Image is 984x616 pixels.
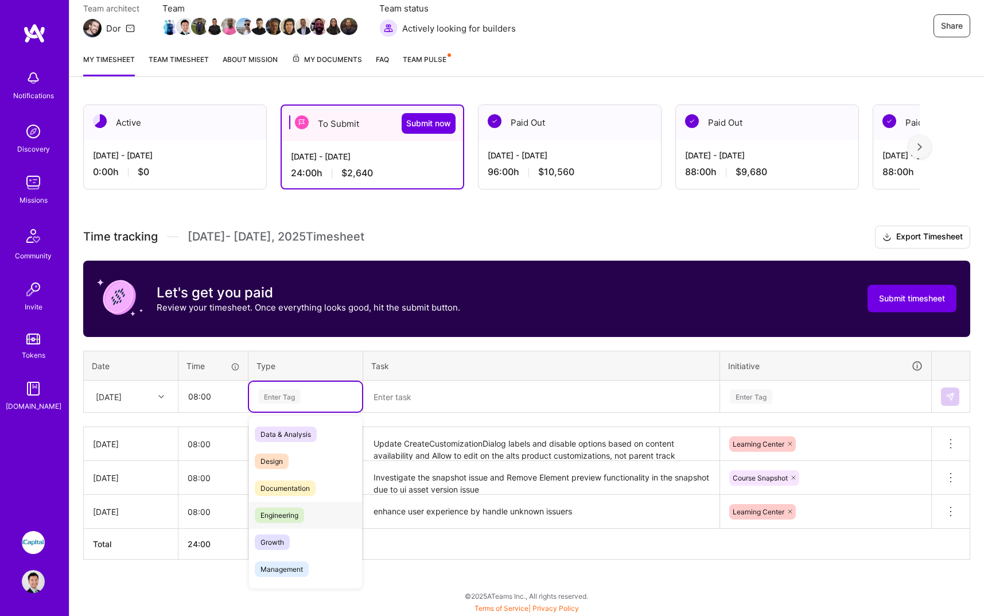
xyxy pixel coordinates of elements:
img: Team Member Avatar [191,18,208,35]
i: icon Chevron [158,394,164,400]
input: HH:MM [178,497,248,527]
span: Learning Center [733,440,784,448]
span: Data & Analysis [255,427,317,442]
img: Invite [22,278,45,301]
img: Community [20,222,47,250]
span: Engineering [255,507,304,523]
img: Team Member Avatar [176,18,193,35]
a: Team Member Avatar [222,17,237,36]
img: Submit [946,392,955,401]
img: discovery [22,120,45,143]
a: Team timesheet [149,53,209,76]
img: Team Member Avatar [340,18,357,35]
a: Terms of Service [475,604,528,613]
div: [DATE] [93,506,169,518]
img: bell [22,67,45,90]
input: HH:MM [179,381,247,412]
a: Team Member Avatar [267,17,282,36]
span: Share [941,20,963,32]
div: Enter Tag [730,388,772,405]
img: Team Member Avatar [251,18,268,35]
div: [DATE] [93,438,169,450]
button: Export Timesheet [875,226,970,249]
th: Date [84,351,178,381]
a: Team Pulse [403,53,450,76]
div: 88:00 h [685,166,849,178]
a: Team Member Avatar [237,17,252,36]
img: logo [23,23,46,44]
a: My timesheet [83,53,135,76]
div: [DATE] - [DATE] [93,149,257,161]
div: 0:00 h [93,166,257,178]
a: Team Member Avatar [312,17,326,36]
button: Submit now [402,113,456,134]
img: Team Member Avatar [161,18,178,35]
img: To Submit [295,115,309,129]
a: Team Member Avatar [162,17,177,36]
span: My Documents [291,53,362,66]
img: guide book [22,377,45,400]
span: Team Pulse [403,55,446,64]
a: Team Member Avatar [297,17,312,36]
p: Review your timesheet. Once everything looks good, hit the submit button. [157,301,460,313]
h3: Let's get you paid [157,284,460,301]
button: Submit timesheet [868,285,956,312]
span: Management [255,561,309,577]
textarea: enhance user experience by handle unknown issuers [364,496,718,528]
img: right [917,143,922,151]
input: HH:MM [178,463,248,493]
span: Team architect [83,2,139,14]
a: Team Member Avatar [341,17,356,36]
th: Task [363,351,720,381]
div: [DATE] - [DATE] [291,150,454,162]
div: [DATE] - [DATE] [685,149,849,161]
span: $0 [138,166,149,178]
i: icon Download [882,231,892,243]
div: [DATE] - [DATE] [488,149,652,161]
img: Team Member Avatar [325,18,343,35]
span: Time tracking [83,230,158,244]
a: FAQ [376,53,389,76]
img: Team Member Avatar [236,18,253,35]
img: Team Member Avatar [206,18,223,35]
div: [DOMAIN_NAME] [6,400,61,412]
a: Team Member Avatar [177,17,192,36]
span: Team [162,2,356,14]
span: $9,680 [736,166,767,178]
th: Type [248,351,363,381]
div: 96:00 h [488,166,652,178]
div: Initiative [728,359,923,373]
img: tokens [26,334,40,344]
div: 24:00 h [291,167,454,179]
span: Actively looking for builders [402,22,516,34]
img: Team Architect [83,19,102,37]
img: Team Member Avatar [295,18,313,35]
div: Active [84,105,266,140]
a: Team Member Avatar [207,17,222,36]
span: $10,560 [538,166,574,178]
a: Team Member Avatar [282,17,297,36]
input: HH:MM [178,429,248,459]
button: Share [934,14,970,37]
span: Design [255,454,289,469]
span: Growth [255,534,290,550]
div: Notifications [13,90,54,102]
div: Dor [106,22,121,34]
span: [DATE] - [DATE] , 2025 Timesheet [188,230,364,244]
img: Team Member Avatar [266,18,283,35]
span: Learning Center [733,507,784,516]
span: Submit now [406,118,451,129]
a: Team Member Avatar [252,17,267,36]
img: Active [93,114,107,128]
th: 24:00 [178,529,248,560]
div: Paid Out [479,105,661,140]
div: [DATE] [93,472,169,484]
textarea: Update CreateCustomizationDialog labels and disable options based on content availability and All... [364,428,718,460]
img: Actively looking for builders [379,19,398,37]
div: © 2025 ATeams Inc., All rights reserved. [69,582,984,610]
img: coin [97,274,143,320]
div: Enter Tag [258,388,301,405]
span: Team status [379,2,516,14]
textarea: Investigate the snapshot issue and Remove Element preview functionality in the snapshot due to ui... [364,462,718,494]
div: Paid Out [676,105,858,140]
